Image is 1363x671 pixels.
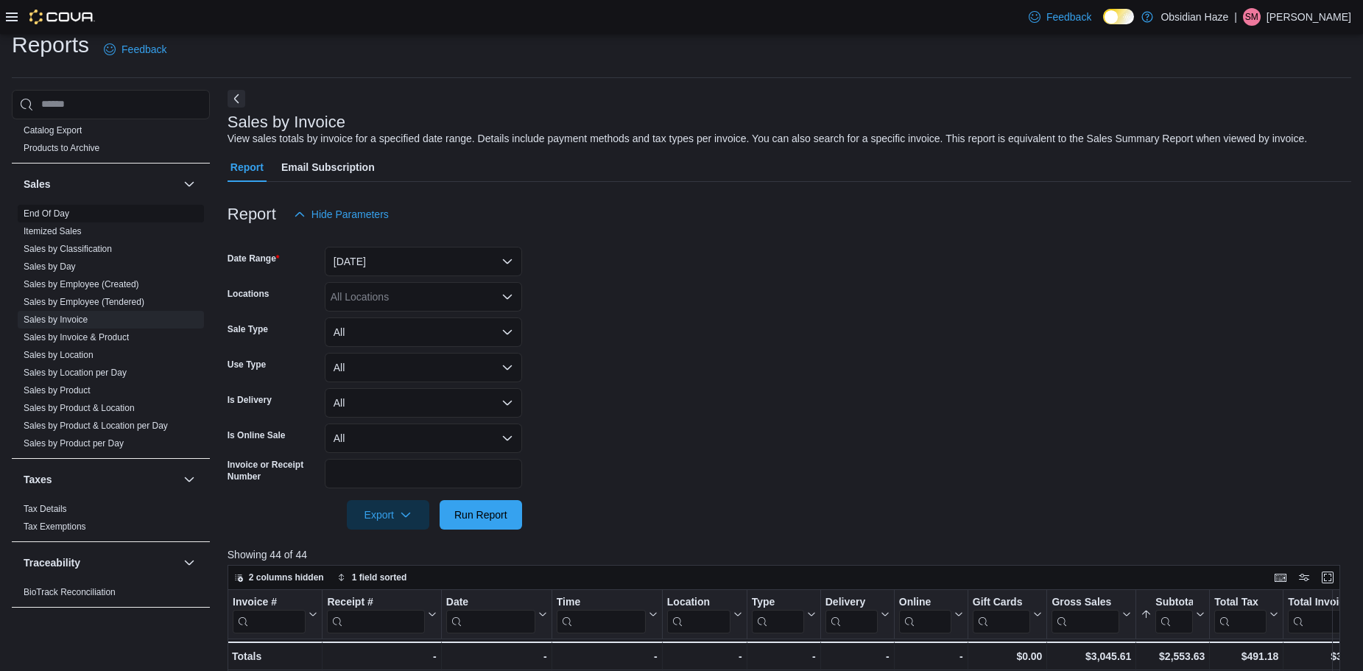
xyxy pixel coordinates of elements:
div: Totals [232,647,317,665]
button: Keyboard shortcuts [1272,569,1289,586]
div: - [752,647,816,665]
a: Sales by Classification [24,244,112,254]
div: Time [557,595,646,633]
button: Traceability [24,555,177,570]
button: Location [667,595,742,633]
span: Sales by Product [24,384,91,396]
div: Gift Card Sales [973,595,1031,633]
input: Dark Mode [1103,9,1134,24]
span: SM [1245,8,1258,26]
button: All [325,353,522,382]
button: Sales [24,177,177,192]
button: Delivery [825,595,890,633]
a: Sales by Employee (Tendered) [24,297,144,307]
button: Date [446,595,547,633]
div: Location [667,595,730,609]
span: Products to Archive [24,142,99,154]
div: Products [12,122,210,163]
h3: Report [228,205,276,223]
div: Subtotal [1155,595,1193,609]
button: Online [899,595,963,633]
button: Time [557,595,658,633]
div: - [825,647,890,665]
span: Feedback [1046,10,1091,24]
label: Is Online Sale [228,429,286,441]
button: Open list of options [501,291,513,303]
a: Sales by Invoice & Product [24,332,129,342]
a: Sales by Day [24,261,76,272]
div: Gift Cards [973,595,1031,609]
a: Sales by Invoice [24,315,88,325]
a: Feedback [98,35,172,64]
span: Sales by Product per Day [24,438,124,449]
h3: Traceability [24,555,80,570]
div: $3,045.61 [1052,647,1131,665]
a: BioTrack Reconciliation [24,587,116,597]
div: $2,553.63 [1141,647,1205,665]
div: - [667,647,742,665]
div: Delivery [825,595,878,633]
div: Date [446,595,535,633]
h3: Sales by Invoice [228,113,345,131]
p: Showing 44 of 44 [228,547,1351,562]
button: Taxes [24,472,177,487]
div: Online [899,595,951,633]
label: Locations [228,288,270,300]
div: Traceability [12,583,210,607]
div: Invoice # [233,595,306,609]
span: Email Subscription [281,152,375,182]
label: Invoice or Receipt Number [228,459,319,482]
button: Subtotal [1141,595,1205,633]
span: Sales by Classification [24,243,112,255]
span: BioTrack Reconciliation [24,586,116,598]
span: Report [230,152,264,182]
button: Total Tax [1214,595,1278,633]
div: - [446,647,547,665]
button: Invoice # [233,595,317,633]
span: Feedback [121,42,166,57]
a: Sales by Product & Location [24,403,135,413]
button: Export [347,500,429,530]
span: Run Report [454,507,507,522]
span: Sales by Day [24,261,76,273]
span: Tax Details [24,503,67,515]
a: Sales by Location per Day [24,368,127,378]
a: Sales by Location [24,350,94,360]
button: Receipt # [327,595,436,633]
div: Subtotal [1155,595,1193,633]
h3: Taxes [24,472,52,487]
a: Sales by Product & Location per Day [24,421,168,431]
a: Catalog Export [24,125,82,136]
button: Enter fullscreen [1319,569,1336,586]
a: Sales by Employee (Created) [24,279,139,289]
p: Obsidian Haze [1161,8,1228,26]
a: Itemized Sales [24,226,82,236]
button: All [325,424,522,453]
p: [PERSON_NAME] [1267,8,1351,26]
div: Date [446,595,535,609]
span: Hide Parameters [311,207,389,222]
button: Run Report [440,500,522,530]
span: Dark Mode [1103,24,1104,25]
span: Sales by Location [24,349,94,361]
div: Type [752,595,804,633]
label: Use Type [228,359,266,370]
span: Sales by Employee (Created) [24,278,139,290]
button: Gift Cards [973,595,1043,633]
button: Hide Parameters [288,200,395,229]
button: Taxes [180,471,198,488]
div: Type [752,595,804,609]
div: Invoice # [233,595,306,633]
a: Tax Exemptions [24,521,86,532]
div: Location [667,595,730,633]
label: Date Range [228,253,280,264]
div: Online [899,595,951,609]
button: 1 field sorted [331,569,413,586]
button: Traceability [180,554,198,572]
span: Sales by Invoice & Product [24,331,129,343]
label: Sale Type [228,323,268,335]
a: End Of Day [24,208,69,219]
button: Next [228,90,245,108]
div: - [899,647,963,665]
